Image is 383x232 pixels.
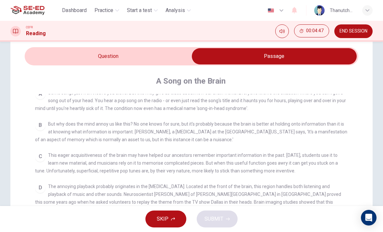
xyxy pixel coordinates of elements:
button: Start a test [124,5,160,16]
span: CEFR [26,25,33,30]
span: But why does the mind annoy us like this? No one knows for sure, but it's probably because the br... [35,121,347,142]
span: Analysis [166,7,185,14]
div: Hide [294,24,329,38]
button: END SESSION [334,24,373,38]
button: 00:04:47 [294,24,329,37]
div: Open Intercom Messenger [361,210,377,225]
span: Some songs just won't leave you alone. But this may give us clues about how our brain works. Ever... [35,90,346,111]
span: Practice [94,7,113,14]
span: SKIP [157,214,168,224]
div: D [35,183,45,193]
div: Thanutchaphon Butdee [330,7,354,14]
button: Practice [92,5,122,16]
h4: A Song on the Brain [156,76,226,86]
div: C [35,151,45,162]
span: The annoying playback probably originates in the [MEDICAL_DATA]. Located at the front of the brai... [35,184,341,212]
div: Mute [275,24,289,38]
span: 00:04:47 [306,28,324,34]
button: SKIP [145,211,186,227]
span: Dashboard [62,7,87,14]
span: This eager acquisitiveness of the brain may have helped our ancestors remember important informat... [35,153,338,173]
img: Profile picture [314,5,325,16]
img: en [267,8,275,13]
button: Analysis [163,5,193,16]
span: END SESSION [340,29,367,34]
div: B [35,120,45,130]
img: SE-ED Academy logo [10,4,44,17]
span: Start a test [127,7,152,14]
a: SE-ED Academy logo [10,4,59,17]
div: A [35,89,45,99]
h1: Reading [26,30,46,37]
button: Dashboard [59,5,89,16]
